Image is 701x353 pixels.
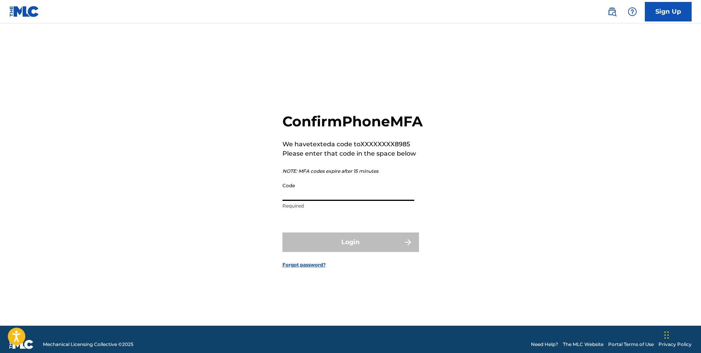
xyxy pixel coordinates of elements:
a: Sign Up [645,2,692,21]
img: search [607,7,617,16]
div: Drag [664,323,669,347]
p: NOTE: MFA codes expire after 15 minutes [282,168,423,175]
iframe: Chat Widget [662,316,701,353]
img: help [628,7,637,16]
a: Public Search [604,4,620,20]
a: Need Help? [531,341,558,348]
p: Required [282,202,414,209]
a: The MLC Website [563,341,603,348]
p: Please enter that code in the space below [282,149,423,158]
a: Portal Terms of Use [608,341,654,348]
img: MLC Logo [9,6,39,17]
p: We have texted a code to XXXXXXXX8985 [282,140,423,149]
img: logo [9,340,34,349]
div: Help [625,4,640,20]
span: Mechanical Licensing Collective © 2025 [43,341,133,348]
h2: Confirm Phone MFA [282,113,423,130]
a: Privacy Policy [658,341,692,348]
a: Forgot password? [282,261,326,268]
